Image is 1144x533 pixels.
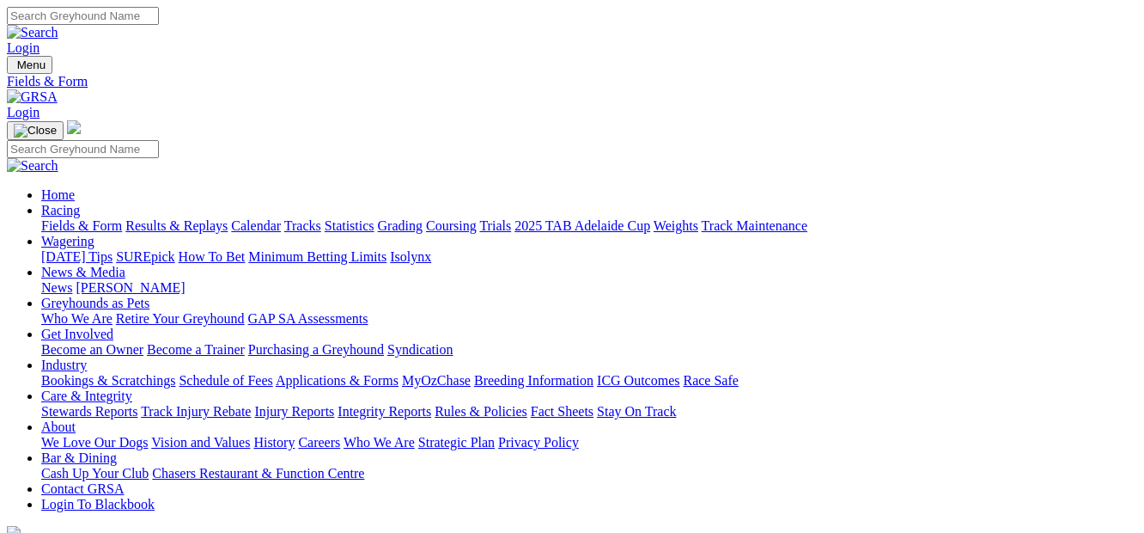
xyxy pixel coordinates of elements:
[67,120,81,134] img: logo-grsa-white.png
[7,74,1137,89] a: Fields & Form
[276,373,399,388] a: Applications & Forms
[41,265,125,279] a: News & Media
[14,124,57,138] img: Close
[531,404,593,419] a: Fact Sheets
[116,311,245,326] a: Retire Your Greyhound
[41,327,113,341] a: Get Involved
[41,389,132,403] a: Care & Integrity
[390,249,431,264] a: Isolynx
[298,435,340,450] a: Careers
[41,311,1137,327] div: Greyhounds as Pets
[41,466,1137,481] div: Bar & Dining
[41,373,175,388] a: Bookings & Scratchings
[683,373,738,388] a: Race Safe
[254,404,334,419] a: Injury Reports
[151,435,250,450] a: Vision and Values
[152,466,364,481] a: Chasers Restaurant & Function Centre
[7,25,58,40] img: Search
[41,358,87,372] a: Industry
[41,466,149,481] a: Cash Up Your Club
[7,105,40,119] a: Login
[41,187,75,202] a: Home
[41,435,1137,450] div: About
[41,280,1137,296] div: News & Media
[41,249,1137,265] div: Wagering
[125,218,228,233] a: Results & Replays
[387,342,453,357] a: Syndication
[41,296,149,310] a: Greyhounds as Pets
[7,158,58,174] img: Search
[41,404,137,419] a: Stewards Reports
[435,404,527,419] a: Rules & Policies
[41,497,155,512] a: Login To Blackbook
[479,218,511,233] a: Trials
[41,218,122,233] a: Fields & Form
[402,373,471,388] a: MyOzChase
[41,450,117,465] a: Bar & Dining
[17,58,46,71] span: Menu
[248,249,386,264] a: Minimum Betting Limits
[7,140,159,158] input: Search
[41,373,1137,389] div: Industry
[41,435,148,450] a: We Love Our Dogs
[253,435,295,450] a: History
[41,218,1137,234] div: Racing
[514,218,650,233] a: 2025 TAB Adelaide Cup
[325,218,374,233] a: Statistics
[284,218,321,233] a: Tracks
[597,373,679,388] a: ICG Outcomes
[654,218,698,233] a: Weights
[41,249,113,264] a: [DATE] Tips
[7,89,58,105] img: GRSA
[141,404,251,419] a: Track Injury Rebate
[41,203,80,217] a: Racing
[41,404,1137,420] div: Care & Integrity
[378,218,423,233] a: Grading
[41,342,143,357] a: Become an Owner
[147,342,245,357] a: Become a Trainer
[418,435,495,450] a: Strategic Plan
[7,40,40,55] a: Login
[7,121,64,140] button: Toggle navigation
[41,342,1137,358] div: Get Involved
[41,420,76,434] a: About
[41,234,94,248] a: Wagering
[474,373,593,388] a: Breeding Information
[498,435,579,450] a: Privacy Policy
[41,280,72,295] a: News
[231,218,281,233] a: Calendar
[41,481,124,496] a: Contact GRSA
[179,373,272,388] a: Schedule of Fees
[344,435,415,450] a: Who We Are
[7,7,159,25] input: Search
[338,404,431,419] a: Integrity Reports
[597,404,676,419] a: Stay On Track
[248,311,368,326] a: GAP SA Assessments
[702,218,807,233] a: Track Maintenance
[426,218,477,233] a: Coursing
[7,56,52,74] button: Toggle navigation
[179,249,246,264] a: How To Bet
[76,280,185,295] a: [PERSON_NAME]
[41,311,113,326] a: Who We Are
[248,342,384,357] a: Purchasing a Greyhound
[116,249,174,264] a: SUREpick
